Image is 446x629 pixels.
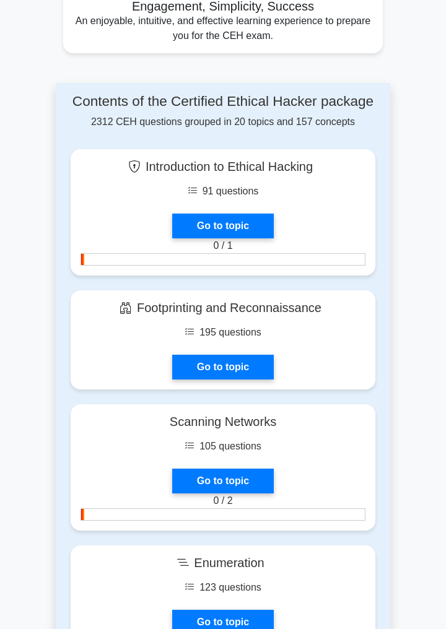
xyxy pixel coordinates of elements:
h4: Contents of the Certified Ethical Hacker package [71,93,375,110]
a: Go to topic [172,355,274,380]
p: An enjoyable, intuitive, and effective learning experience to prepare you for the CEH exam. [73,14,373,43]
a: Go to topic [172,469,274,493]
div: 2312 CEH questions grouped in 20 topics and 157 concepts [71,93,375,129]
a: Go to topic [172,214,274,238]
